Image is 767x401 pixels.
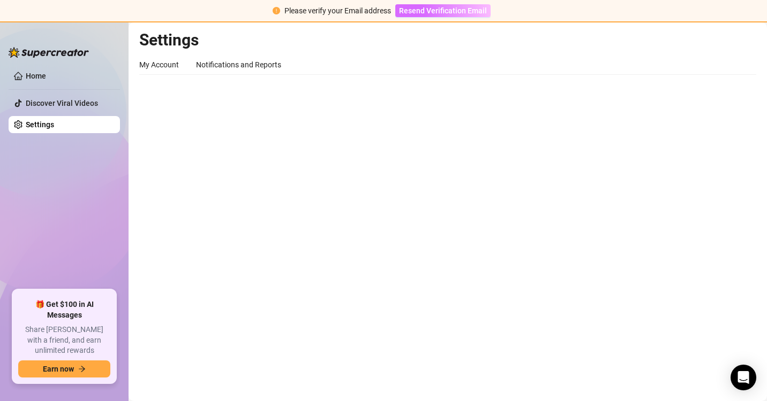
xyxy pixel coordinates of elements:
[18,360,110,377] button: Earn nowarrow-right
[26,120,54,129] a: Settings
[395,4,491,17] button: Resend Verification Email
[139,59,179,71] div: My Account
[18,299,110,320] span: 🎁 Get $100 in AI Messages
[139,30,756,50] h2: Settings
[196,59,281,71] div: Notifications and Reports
[273,7,280,14] span: exclamation-circle
[78,365,86,373] span: arrow-right
[731,365,756,390] div: Open Intercom Messenger
[18,325,110,356] span: Share [PERSON_NAME] with a friend, and earn unlimited rewards
[9,47,89,58] img: logo-BBDzfeDw.svg
[26,99,98,107] a: Discover Viral Videos
[26,72,46,80] a: Home
[284,5,391,17] div: Please verify your Email address
[399,6,487,15] span: Resend Verification Email
[43,365,74,373] span: Earn now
